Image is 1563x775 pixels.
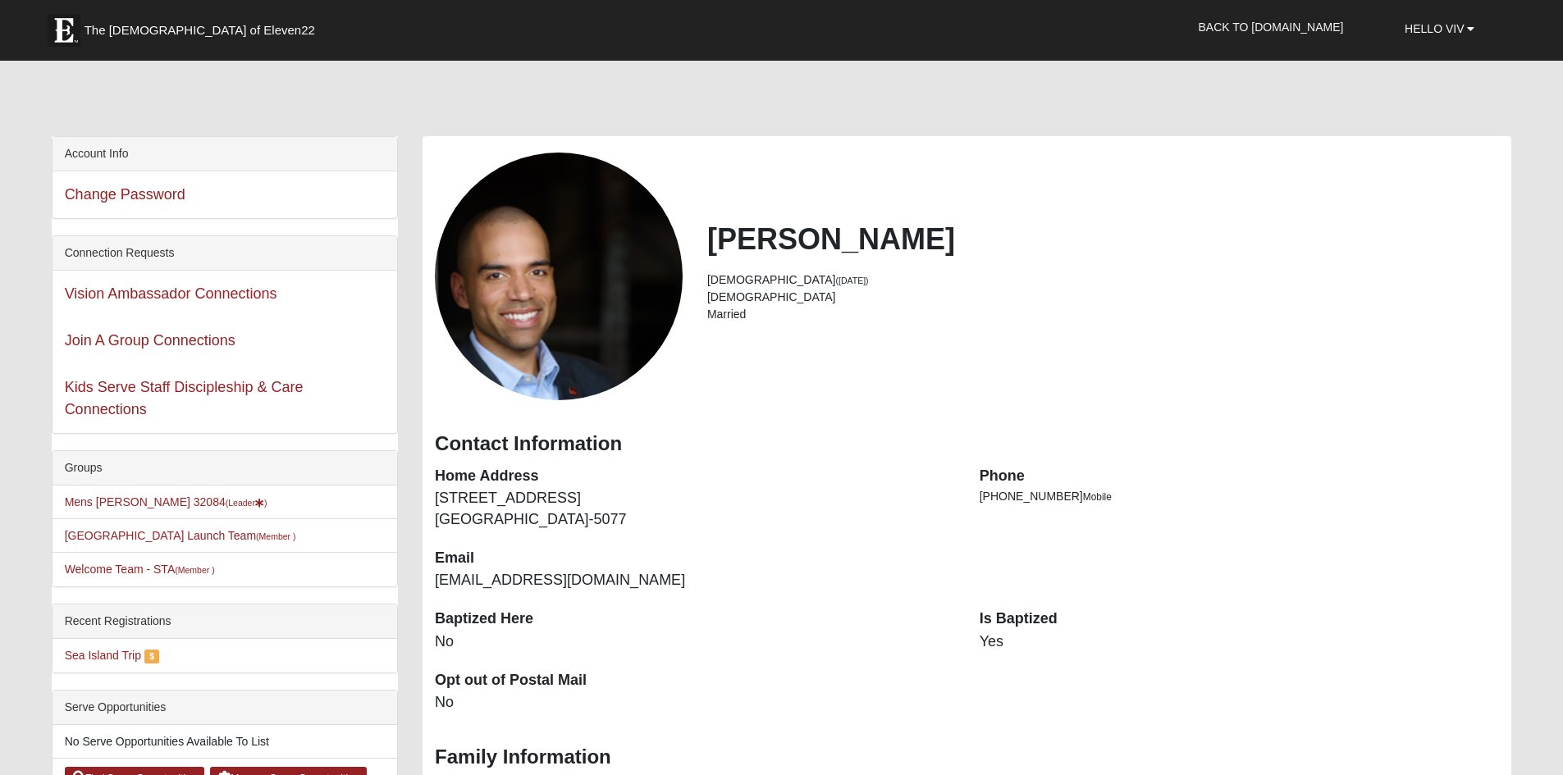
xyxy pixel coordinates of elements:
small: ([DATE]) [836,276,869,285]
small: (Member ) [175,565,214,575]
dt: Phone [980,466,1500,487]
dd: [EMAIL_ADDRESS][DOMAIN_NAME] [435,570,955,591]
h2: [PERSON_NAME] [707,221,1499,257]
dt: Is Baptized [980,609,1500,630]
div: Serve Opportunities [53,691,397,725]
span: Hello Viv [1405,22,1464,35]
h3: Contact Information [435,432,1499,456]
a: Vision Ambassador Connections [65,285,277,302]
h3: Family Information [435,745,1499,769]
dt: Opt out of Postal Mail [435,670,955,691]
dd: No [435,692,955,713]
dt: Email [435,548,955,569]
div: Groups [53,451,397,486]
li: [DEMOGRAPHIC_DATA] [707,271,1499,289]
a: Mens [PERSON_NAME] 32084(Leader) [65,495,267,508]
a: [GEOGRAPHIC_DATA] Launch Team(Member ) [65,529,296,542]
a: Change Password [65,186,185,203]
span: The [DEMOGRAPHIC_DATA] of Eleven22 [85,22,315,39]
div: Recent Registrations [53,604,397,639]
span: Mobile [1083,491,1112,503]
dd: [STREET_ADDRESS] [GEOGRAPHIC_DATA]-5077 [435,488,955,530]
a: Hello Viv [1392,8,1487,49]
li: No Serve Opportunities Available To List [53,725,397,759]
li: [DEMOGRAPHIC_DATA] [707,289,1499,306]
a: Sea Island Trip [65,649,141,662]
label: $ [144,650,159,663]
a: Welcome Team - STA(Member ) [65,563,215,576]
dd: Yes [980,631,1500,653]
li: [PHONE_NUMBER] [980,488,1500,505]
dt: Home Address [435,466,955,487]
a: The [DEMOGRAPHIC_DATA] of Eleven22 [39,6,368,47]
a: Join A Group Connections [65,332,235,349]
a: Kids Serve Staff Discipleship & Care Connections [65,379,304,417]
dd: No [435,631,955,653]
li: Married [707,306,1499,323]
dt: Baptized Here [435,609,955,630]
small: (Leader ) [226,498,267,508]
a: Back to [DOMAIN_NAME] [1186,7,1356,48]
img: Eleven22 logo [48,14,80,47]
a: View Fullsize Photo [435,153,683,400]
div: Account Info [53,137,397,171]
div: Connection Requests [53,236,397,271]
small: (Member ) [256,531,295,541]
